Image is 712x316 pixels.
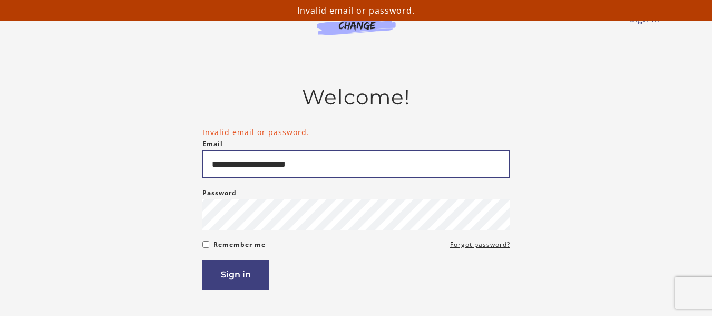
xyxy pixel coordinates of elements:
[4,4,708,17] p: Invalid email or password.
[202,260,269,290] button: Sign in
[202,138,223,150] label: Email
[202,85,510,110] h2: Welcome!
[306,11,407,35] img: Agents of Change Logo
[213,238,266,251] label: Remember me
[202,187,237,199] label: Password
[450,238,510,251] a: Forgot password?
[202,127,510,138] li: Invalid email or password.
